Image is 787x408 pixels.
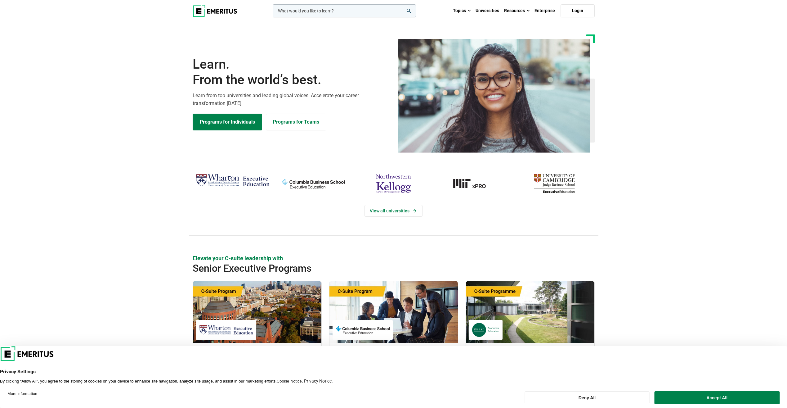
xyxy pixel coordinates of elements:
[466,281,594,382] a: Leadership Course by INSEAD Executive Education - October 14, 2025 INSEAD Executive Education INS...
[437,171,511,196] img: MIT xPRO
[193,92,390,107] p: Learn from top universities and leading global voices. Accelerate your career transformation [DATE].
[199,323,253,337] img: Wharton Executive Education
[472,323,499,337] img: INSEAD Executive Education
[437,171,511,196] a: MIT-xPRO
[356,171,431,196] img: northwestern-kellogg
[329,281,458,343] img: Chief Financial Officer Program | Online Finance Course
[196,171,270,190] img: Wharton Executive Education
[193,254,595,262] p: Elevate your C-suite leadership with
[193,72,390,88] span: From the world’s best.
[193,281,321,343] img: Global C-Suite Program | Online Leadership Course
[329,281,458,382] a: Finance Course by Columbia Business School Executive Education - September 29, 2025 Columbia Busi...
[466,281,594,343] img: Chief Strategy Officer (CSO) Programme | Online Leadership Course
[517,171,591,196] img: cambridge-judge-business-school
[193,262,554,274] h2: Senior Executive Programs
[364,205,423,217] a: View Universities
[273,4,416,17] input: woocommerce-product-search-field-0
[561,4,595,17] a: Login
[193,57,390,88] h1: Learn.
[336,323,390,337] img: Columbia Business School Executive Education
[266,114,326,130] a: Explore for Business
[193,281,321,382] a: Leadership Course by Wharton Executive Education - September 24, 2025 Wharton Executive Education...
[398,39,590,153] img: Learn from the world's best
[276,171,350,196] img: columbia-business-school
[193,114,262,130] a: Explore Programs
